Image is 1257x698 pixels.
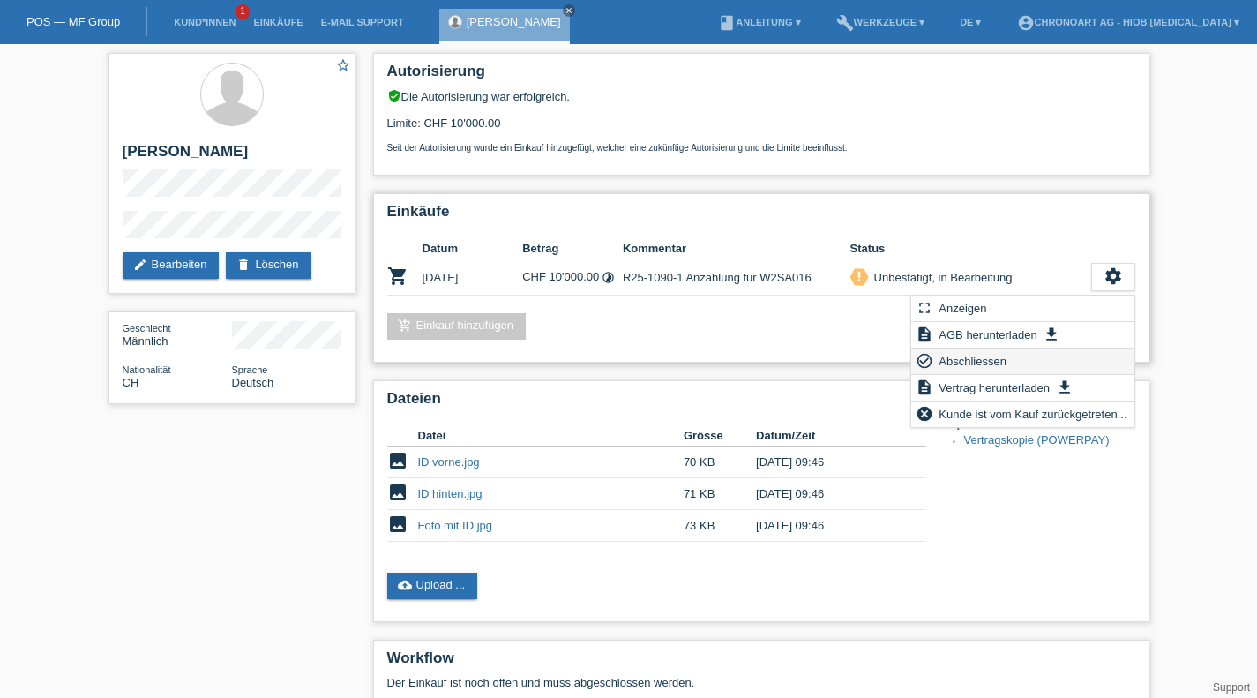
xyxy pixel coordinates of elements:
a: Support [1213,681,1250,694]
i: verified_user [387,89,401,103]
th: Datum/Zeit [756,425,901,447]
th: Status [850,238,1091,259]
div: Limite: CHF 10'000.00 [387,103,1135,153]
div: Unbestätigt, in Bearbeitung [869,268,1013,287]
a: E-Mail Support [312,17,413,27]
a: ID hinten.jpg [418,487,483,500]
i: star_border [335,57,351,73]
div: Die Autorisierung war erfolgreich. [387,89,1135,103]
i: edit [133,258,147,272]
th: Grösse [684,425,756,447]
i: delete [236,258,251,272]
td: [DATE] 09:46 [756,478,901,510]
td: [DATE] 09:46 [756,447,901,478]
i: POSP00028718 [387,266,408,287]
i: cloud_upload [398,578,412,592]
th: Kommentar [623,238,850,259]
span: 1 [236,4,250,19]
a: star_border [335,57,351,76]
a: [PERSON_NAME] [467,15,561,28]
th: Datei [418,425,684,447]
i: account_circle [1017,14,1035,32]
i: image [387,482,408,503]
a: Foto mit ID.jpg [418,519,493,532]
h2: Einkäufe [387,203,1135,229]
span: Nationalität [123,364,171,375]
span: Anzeigen [936,297,989,319]
td: CHF 10'000.00 [522,259,623,296]
a: deleteLöschen [226,252,311,279]
td: [DATE] 09:46 [756,510,901,542]
h2: [PERSON_NAME] [123,143,341,169]
i: build [836,14,854,32]
a: account_circleChronoart AG - Hiob [MEDICAL_DATA] ▾ [1008,17,1249,27]
i: get_app [1043,326,1060,343]
a: ID vorne.jpg [418,455,480,469]
a: POS — MF Group [26,15,120,28]
td: 70 KB [684,447,756,478]
a: Einkäufe [244,17,311,27]
a: cloud_uploadUpload ... [387,573,478,599]
a: buildWerkzeuge ▾ [827,17,934,27]
span: Schweiz [123,376,139,389]
i: book [718,14,736,32]
a: close [563,4,575,17]
span: Abschliessen [936,350,1009,372]
p: Seit der Autorisierung wurde ein Einkauf hinzugefügt, welcher eine zukünftige Autorisierung und d... [387,143,1135,153]
i: check_circle_outline [916,352,933,370]
td: 71 KB [684,478,756,510]
div: Männlich [123,321,232,348]
h2: Workflow [387,649,1135,676]
a: Vertragskopie (POWERPAY) [964,433,1110,447]
td: [DATE] [423,259,523,296]
h2: Autorisierung [387,63,1135,89]
i: settings [1104,266,1123,286]
i: image [387,450,408,471]
span: Sprache [232,364,268,375]
a: editBearbeiten [123,252,220,279]
i: close [565,6,573,15]
a: add_shopping_cartEinkauf hinzufügen [387,313,527,340]
span: AGB herunterladen [936,324,1039,345]
i: add_shopping_cart [398,319,412,333]
i: fullscreen [916,299,933,317]
a: Kund*innen [165,17,244,27]
i: description [916,326,933,343]
i: Fixe Raten (24 Raten) [602,271,615,284]
td: R25-1090-1 Anzahlung für W2SA016 [623,259,850,296]
th: Betrag [522,238,623,259]
th: Datum [423,238,523,259]
a: DE ▾ [951,17,990,27]
span: Deutsch [232,376,274,389]
a: bookAnleitung ▾ [709,17,809,27]
i: image [387,514,408,535]
td: 73 KB [684,510,756,542]
span: Geschlecht [123,323,171,334]
i: priority_high [853,270,865,282]
p: Der Einkauf ist noch offen und muss abgeschlossen werden. [387,676,1135,689]
h2: Dateien [387,390,1135,417]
